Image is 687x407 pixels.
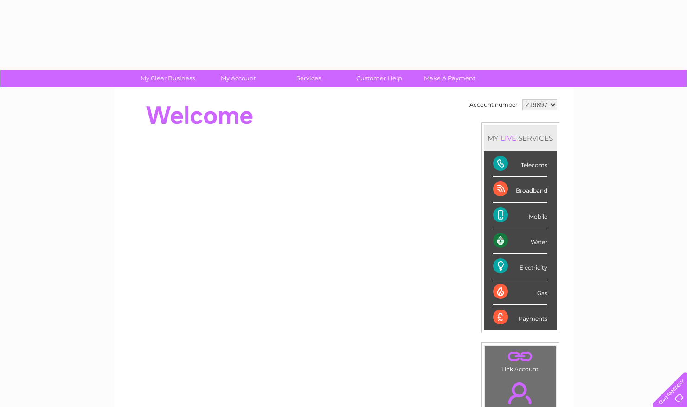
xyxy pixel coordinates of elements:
[411,70,488,87] a: Make A Payment
[493,203,547,228] div: Mobile
[467,97,520,113] td: Account number
[200,70,276,87] a: My Account
[493,151,547,177] div: Telecoms
[487,349,553,365] a: .
[493,177,547,202] div: Broadband
[499,134,518,142] div: LIVE
[129,70,206,87] a: My Clear Business
[484,346,556,375] td: Link Account
[270,70,347,87] a: Services
[341,70,417,87] a: Customer Help
[493,254,547,279] div: Electricity
[493,228,547,254] div: Water
[493,279,547,305] div: Gas
[493,305,547,330] div: Payments
[484,125,557,151] div: MY SERVICES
